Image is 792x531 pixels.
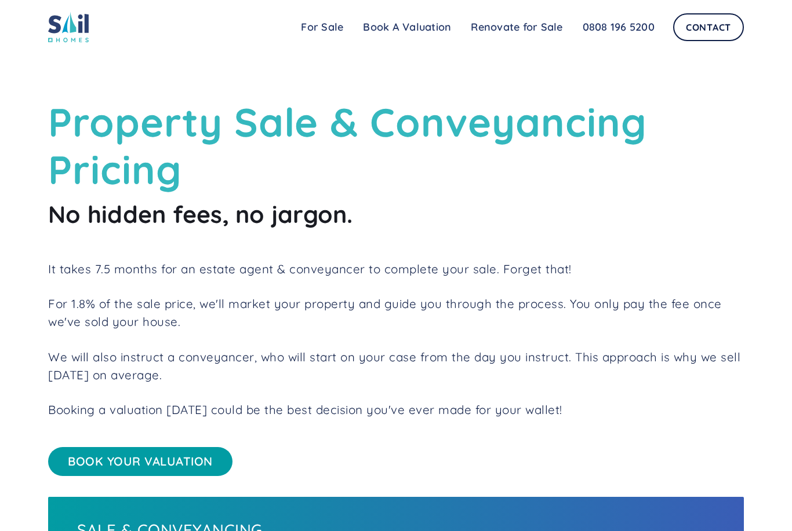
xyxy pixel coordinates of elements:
a: Renovate for Sale [461,16,572,39]
a: Contact [673,13,744,41]
h1: Property Sale & Conveyancing Pricing [48,98,744,193]
a: Book A Valuation [353,16,461,39]
a: For Sale [291,16,353,39]
p: Booking a valuation [DATE] could be the best decision you've ever made for your wallet! [48,401,744,419]
a: 0808 196 5200 [573,16,664,39]
p: For 1.8% of the sale price, we'll market your property and guide you through the process. You onl... [48,295,744,331]
p: We will also instruct a conveyancer, who will start on your case from the day you instruct. This ... [48,349,744,384]
p: It takes 7.5 months for an estate agent & conveyancer to complete your sale. Forget that! [48,261,744,279]
a: Book your valuation [48,447,232,476]
h2: No hidden fees, no jargon. [48,199,744,229]
img: sail home logo colored [48,12,89,42]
